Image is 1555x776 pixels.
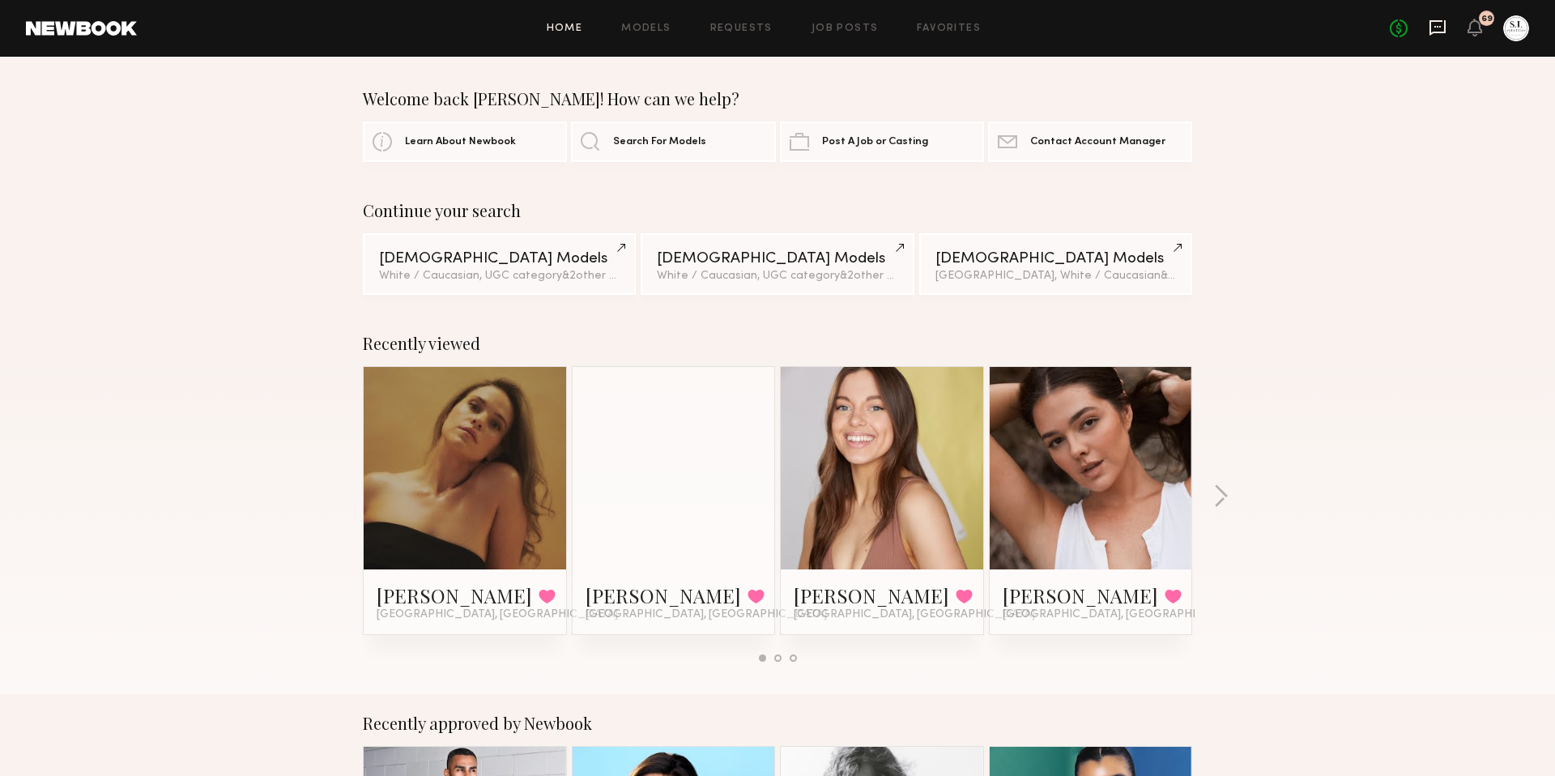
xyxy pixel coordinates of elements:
a: Learn About Newbook [363,122,567,162]
a: Post A Job or Casting [780,122,984,162]
a: [DEMOGRAPHIC_DATA] ModelsWhite / Caucasian, UGC category&2other filters [363,233,636,295]
span: Contact Account Manager [1030,137,1165,147]
a: [PERSON_NAME] [794,582,949,608]
a: Search For Models [571,122,775,162]
a: [DEMOGRAPHIC_DATA] ModelsWhite / Caucasian, UGC category&2other filters [641,233,914,295]
a: Job Posts [812,23,879,34]
span: & 2 other filter s [1161,271,1238,281]
div: [GEOGRAPHIC_DATA], White / Caucasian [935,271,1176,282]
div: White / Caucasian, UGC category [379,271,620,282]
div: Recently approved by Newbook [363,714,1192,733]
a: [DEMOGRAPHIC_DATA] Models[GEOGRAPHIC_DATA], White / Caucasian&2other filters [919,233,1192,295]
span: Post A Job or Casting [822,137,928,147]
span: & 2 other filter s [840,271,918,281]
div: Recently viewed [363,334,1192,353]
span: & 2 other filter s [562,271,640,281]
a: [PERSON_NAME] [1003,582,1158,608]
a: Home [547,23,583,34]
div: [DEMOGRAPHIC_DATA] Models [935,251,1176,266]
a: Requests [710,23,773,34]
div: Continue your search [363,201,1192,220]
a: [PERSON_NAME] [586,582,741,608]
a: Favorites [917,23,981,34]
span: Search For Models [613,137,706,147]
a: Contact Account Manager [988,122,1192,162]
span: Learn About Newbook [405,137,516,147]
span: [GEOGRAPHIC_DATA], [GEOGRAPHIC_DATA] [586,608,827,621]
a: Models [621,23,671,34]
a: [PERSON_NAME] [377,582,532,608]
span: [GEOGRAPHIC_DATA], [GEOGRAPHIC_DATA] [377,608,618,621]
span: [GEOGRAPHIC_DATA], [GEOGRAPHIC_DATA] [794,608,1035,621]
div: White / Caucasian, UGC category [657,271,897,282]
div: [DEMOGRAPHIC_DATA] Models [657,251,897,266]
span: [GEOGRAPHIC_DATA], [GEOGRAPHIC_DATA] [1003,608,1244,621]
div: 69 [1481,15,1493,23]
div: Welcome back [PERSON_NAME]! How can we help? [363,89,1192,109]
div: [DEMOGRAPHIC_DATA] Models [379,251,620,266]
